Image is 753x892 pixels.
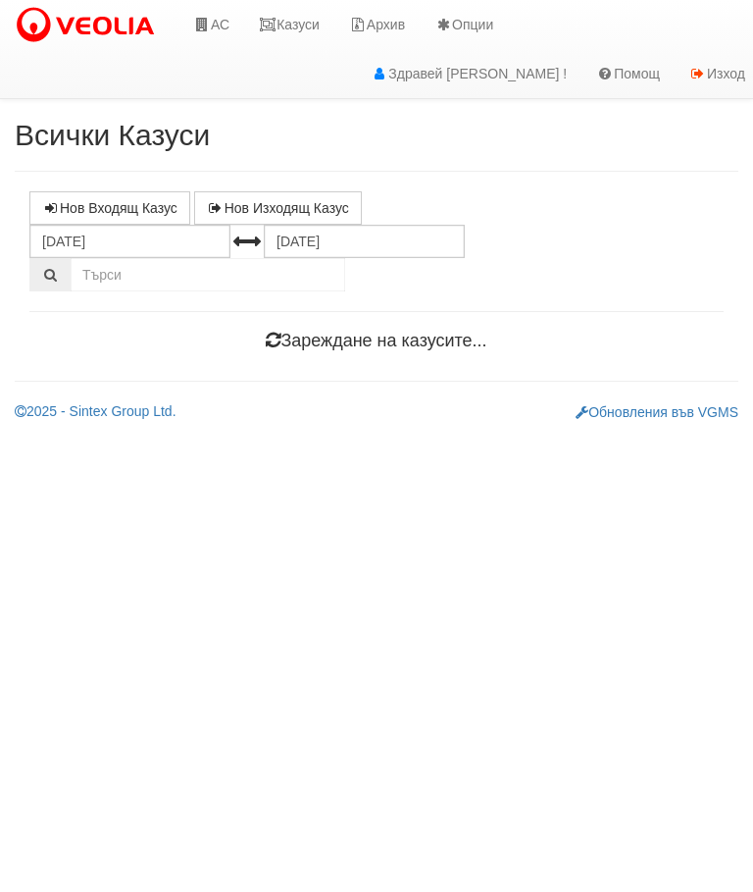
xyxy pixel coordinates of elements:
[29,191,190,225] a: Нов Входящ Казус
[576,404,738,420] a: Обновления във VGMS
[15,403,176,419] a: 2025 - Sintex Group Ltd.
[581,49,675,98] a: Помощ
[356,49,581,98] a: Здравей [PERSON_NAME] !
[194,191,362,225] a: Нов Изходящ Казус
[15,5,164,46] img: VeoliaLogo.png
[29,332,724,351] h4: Зареждане на казусите...
[71,258,345,291] input: Търсене по Идентификатор, Бл/Вх/Ап, Тип, Описание, Моб. Номер, Имейл, Файл, Коментар,
[15,119,738,151] h2: Всички Казуси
